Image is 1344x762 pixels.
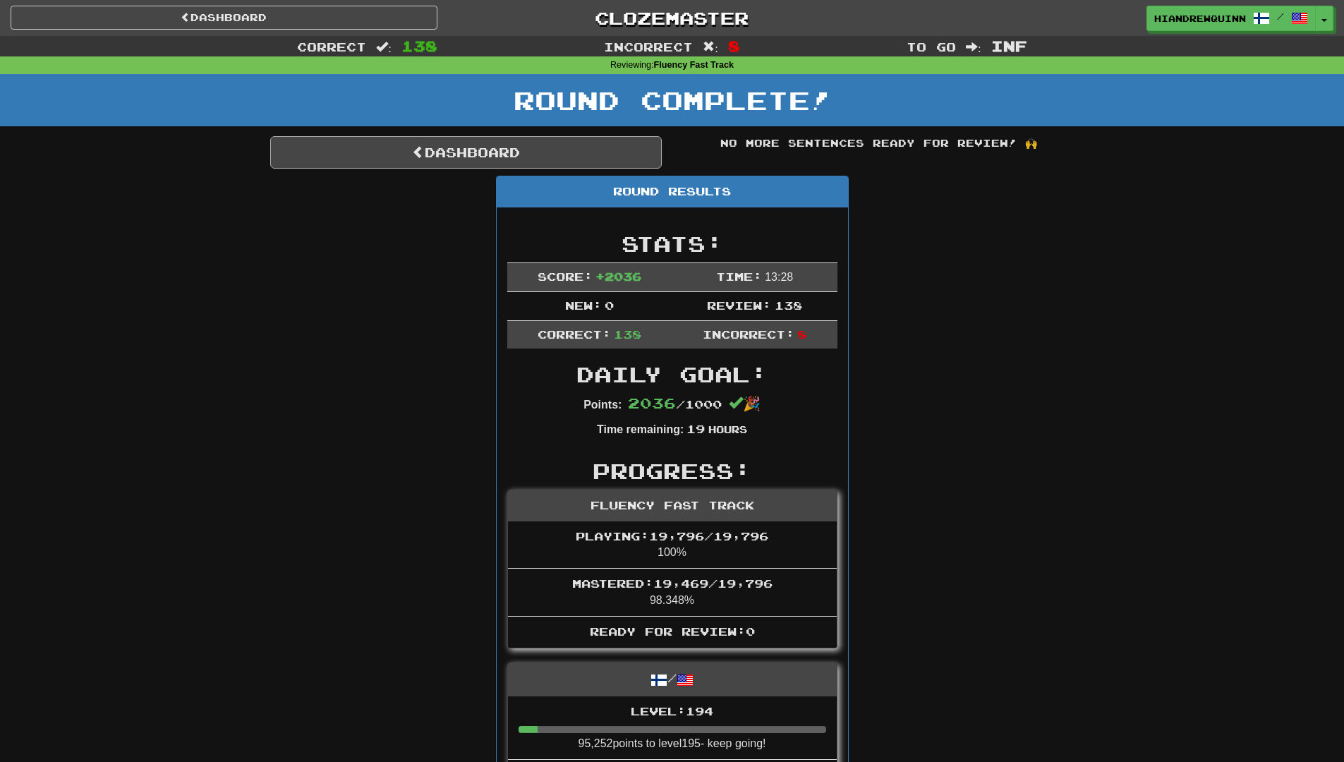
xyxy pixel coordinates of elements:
span: 0 [605,298,614,312]
span: Incorrect: [703,327,794,341]
span: hiAndrewQuinn [1154,12,1246,25]
span: Ready for Review: 0 [590,624,755,638]
span: Correct: [538,327,611,341]
a: Dashboard [11,6,437,30]
a: Clozemaster [459,6,885,30]
span: 13 : 28 [765,271,793,283]
span: / 1000 [628,397,722,411]
div: / [508,663,837,696]
span: Correct [297,40,366,54]
span: 138 [775,298,802,312]
span: : [376,41,392,53]
span: New: [565,298,602,312]
span: 8 [728,37,740,54]
span: : [966,41,981,53]
span: Review: [707,298,771,312]
a: hiAndrewQuinn / [1146,6,1316,31]
h2: Daily Goal: [507,363,837,386]
span: 138 [614,327,641,341]
span: + 2036 [595,270,641,283]
span: 8 [797,327,806,341]
small: Hours [708,423,747,435]
span: Level: 194 [631,704,713,718]
div: Fluency Fast Track [508,490,837,521]
a: Dashboard [270,136,662,169]
h1: Round Complete! [5,86,1339,114]
span: 🎉 [729,396,761,411]
span: / [1277,11,1284,21]
div: No more sentences ready for review! 🙌 [683,136,1074,150]
span: : [703,41,718,53]
span: 2036 [628,394,676,411]
span: 138 [401,37,437,54]
strong: Time remaining: [597,423,684,435]
h2: Stats: [507,232,837,255]
span: To go [907,40,956,54]
span: Score: [538,270,593,283]
span: 19 [686,422,705,435]
span: Playing: 19,796 / 19,796 [576,529,768,543]
strong: Points: [583,399,622,411]
span: Mastered: 19,469 / 19,796 [572,576,773,590]
strong: Fluency Fast Track [654,60,734,70]
li: 95,252 points to level 195 - keep going! [508,696,837,760]
span: Incorrect [604,40,693,54]
span: Time: [716,270,762,283]
h2: Progress: [507,459,837,483]
li: 98.348% [508,568,837,617]
div: Round Results [497,176,848,207]
li: 100% [508,521,837,569]
span: Inf [991,37,1027,54]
